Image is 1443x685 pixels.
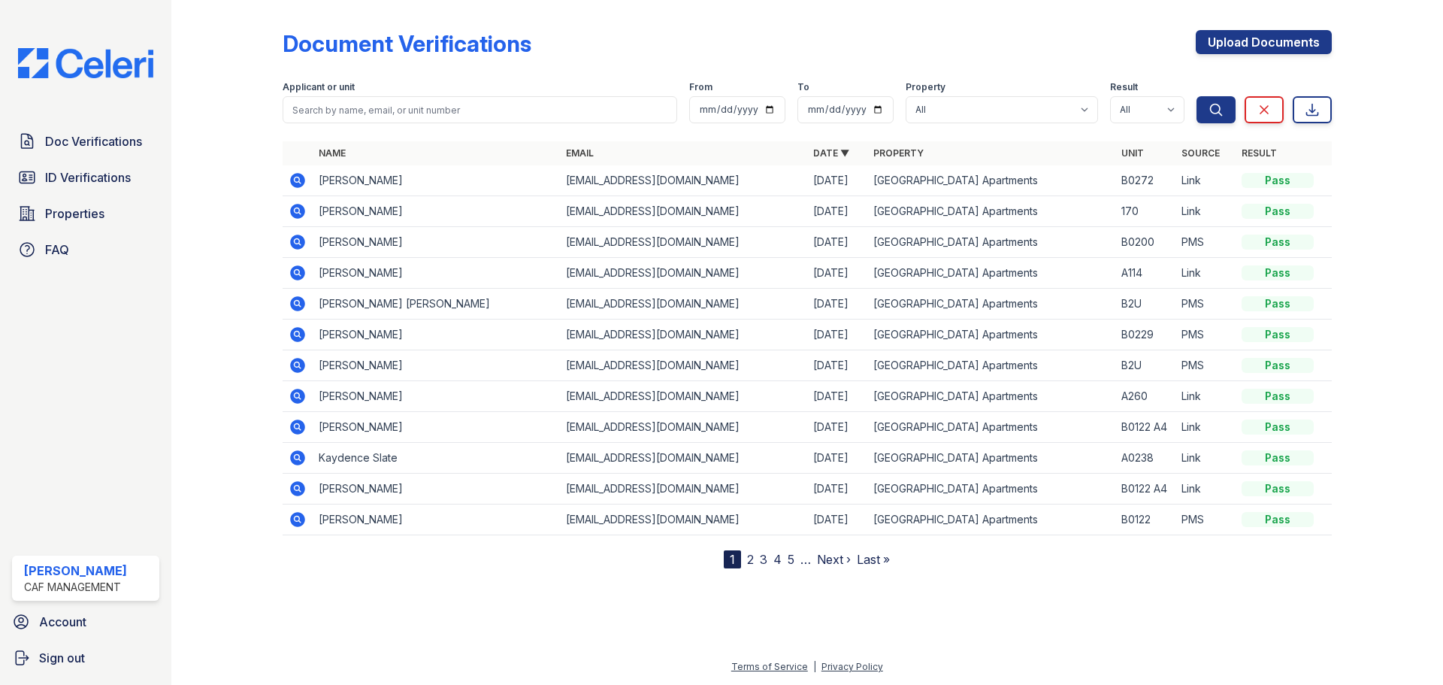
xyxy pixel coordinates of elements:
[45,241,69,259] span: FAQ
[560,165,807,196] td: [EMAIL_ADDRESS][DOMAIN_NAME]
[867,165,1115,196] td: [GEOGRAPHIC_DATA] Apartments
[867,505,1115,535] td: [GEOGRAPHIC_DATA] Apartments
[1175,196,1236,227] td: Link
[788,552,794,567] a: 5
[12,126,159,156] a: Doc Verifications
[39,613,86,631] span: Account
[807,165,867,196] td: [DATE]
[1115,474,1175,505] td: B0122 A4
[560,381,807,412] td: [EMAIL_ADDRESS][DOMAIN_NAME]
[1175,443,1236,474] td: Link
[313,196,560,227] td: [PERSON_NAME]
[1175,320,1236,350] td: PMS
[313,289,560,320] td: [PERSON_NAME] [PERSON_NAME]
[1242,204,1314,219] div: Pass
[1242,420,1314,435] div: Pass
[807,381,867,412] td: [DATE]
[867,381,1115,412] td: [GEOGRAPHIC_DATA] Apartments
[1242,481,1314,496] div: Pass
[807,227,867,258] td: [DATE]
[1175,381,1236,412] td: Link
[319,147,346,159] a: Name
[1242,173,1314,188] div: Pass
[24,580,127,595] div: CAF Management
[807,258,867,289] td: [DATE]
[6,643,165,673] button: Sign out
[773,552,782,567] a: 4
[1242,327,1314,342] div: Pass
[1115,381,1175,412] td: A260
[1242,358,1314,373] div: Pass
[313,443,560,474] td: Kaydence Slate
[12,162,159,192] a: ID Verifications
[813,147,849,159] a: Date ▼
[797,81,809,93] label: To
[12,235,159,265] a: FAQ
[560,474,807,505] td: [EMAIL_ADDRESS][DOMAIN_NAME]
[313,505,560,535] td: [PERSON_NAME]
[807,505,867,535] td: [DATE]
[6,48,165,78] img: CE_Logo_Blue-a8612792a0a2168367f1c8372b55b34899dd931a85d93a1a3d3e32e68fde9ad4.png
[1175,412,1236,443] td: Link
[821,661,883,672] a: Privacy Policy
[313,381,560,412] td: [PERSON_NAME]
[560,258,807,289] td: [EMAIL_ADDRESS][DOMAIN_NAME]
[313,258,560,289] td: [PERSON_NAME]
[800,550,811,568] span: …
[1115,350,1175,381] td: B2U
[807,196,867,227] td: [DATE]
[807,289,867,320] td: [DATE]
[1115,289,1175,320] td: B2U
[1115,165,1175,196] td: B0272
[867,320,1115,350] td: [GEOGRAPHIC_DATA] Apartments
[867,412,1115,443] td: [GEOGRAPHIC_DATA] Apartments
[1121,147,1144,159] a: Unit
[1175,258,1236,289] td: Link
[867,443,1115,474] td: [GEOGRAPHIC_DATA] Apartments
[313,227,560,258] td: [PERSON_NAME]
[560,289,807,320] td: [EMAIL_ADDRESS][DOMAIN_NAME]
[313,165,560,196] td: [PERSON_NAME]
[1115,443,1175,474] td: A0238
[724,550,741,568] div: 1
[45,132,142,150] span: Doc Verifications
[1242,450,1314,465] div: Pass
[807,412,867,443] td: [DATE]
[1175,165,1236,196] td: Link
[1242,512,1314,527] div: Pass
[1175,227,1236,258] td: PMS
[560,196,807,227] td: [EMAIL_ADDRESS][DOMAIN_NAME]
[1196,30,1332,54] a: Upload Documents
[867,258,1115,289] td: [GEOGRAPHIC_DATA] Apartments
[1175,505,1236,535] td: PMS
[24,562,127,580] div: [PERSON_NAME]
[731,661,808,672] a: Terms of Service
[560,505,807,535] td: [EMAIL_ADDRESS][DOMAIN_NAME]
[867,474,1115,505] td: [GEOGRAPHIC_DATA] Apartments
[12,199,159,229] a: Properties
[1175,289,1236,320] td: PMS
[817,552,851,567] a: Next ›
[1242,265,1314,280] div: Pass
[867,227,1115,258] td: [GEOGRAPHIC_DATA] Apartments
[867,289,1115,320] td: [GEOGRAPHIC_DATA] Apartments
[1115,227,1175,258] td: B0200
[867,196,1115,227] td: [GEOGRAPHIC_DATA] Apartments
[560,412,807,443] td: [EMAIL_ADDRESS][DOMAIN_NAME]
[560,227,807,258] td: [EMAIL_ADDRESS][DOMAIN_NAME]
[1242,235,1314,250] div: Pass
[313,320,560,350] td: [PERSON_NAME]
[45,205,104,223] span: Properties
[313,350,560,381] td: [PERSON_NAME]
[313,474,560,505] td: [PERSON_NAME]
[560,350,807,381] td: [EMAIL_ADDRESS][DOMAIN_NAME]
[283,30,531,57] div: Document Verifications
[1242,147,1277,159] a: Result
[1115,505,1175,535] td: B0122
[1115,412,1175,443] td: B0122 A4
[1175,350,1236,381] td: PMS
[283,96,677,123] input: Search by name, email, or unit number
[1175,474,1236,505] td: Link
[760,552,767,567] a: 3
[1242,389,1314,404] div: Pass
